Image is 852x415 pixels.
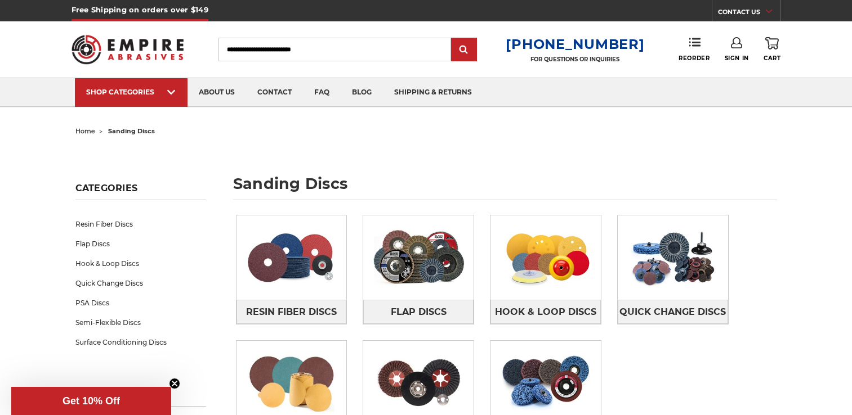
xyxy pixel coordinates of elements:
a: contact [246,78,303,107]
img: Hook & Loop Discs [490,219,601,296]
span: Resin Fiber Discs [246,303,337,322]
span: Flap Discs [391,303,447,322]
button: Close teaser [169,378,180,389]
h5: Categories [75,183,206,200]
a: Reorder [679,37,710,61]
span: Quick Change Discs [619,303,726,322]
h1: sanding discs [233,176,777,200]
img: Quick Change Discs [618,219,728,296]
input: Submit [453,39,475,61]
img: Flap Discs [363,219,474,296]
span: Get 10% Off [63,395,120,407]
a: Hook & Loop Discs [490,300,601,324]
a: shipping & returns [383,78,483,107]
a: Surface Conditioning Discs [75,332,206,352]
a: blog [341,78,383,107]
p: FOR QUESTIONS OR INQUIRIES [506,56,644,63]
div: SHOP CATEGORIES [86,88,176,96]
a: Hook & Loop Discs [75,254,206,273]
span: sanding discs [108,127,155,135]
a: Resin Fiber Discs [75,214,206,234]
a: Resin Fiber Discs [237,300,347,324]
a: Quick Change Discs [618,300,728,324]
span: Hook & Loop Discs [495,303,596,322]
a: Quick Change Discs [75,273,206,293]
img: Empire Abrasives [72,28,184,71]
a: about us [188,78,246,107]
a: Flap Discs [75,234,206,254]
span: Sign In [725,55,749,62]
span: Reorder [679,55,710,62]
a: CONTACT US [718,6,780,21]
div: Get 10% OffClose teaser [11,387,171,415]
a: PSA Discs [75,293,206,313]
a: Cart [764,37,780,62]
a: home [75,127,95,135]
img: Resin Fiber Discs [237,219,347,296]
span: Cart [764,55,780,62]
a: Flap Discs [363,300,474,324]
a: Semi-Flexible Discs [75,313,206,332]
a: [PHONE_NUMBER] [506,36,644,52]
a: faq [303,78,341,107]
